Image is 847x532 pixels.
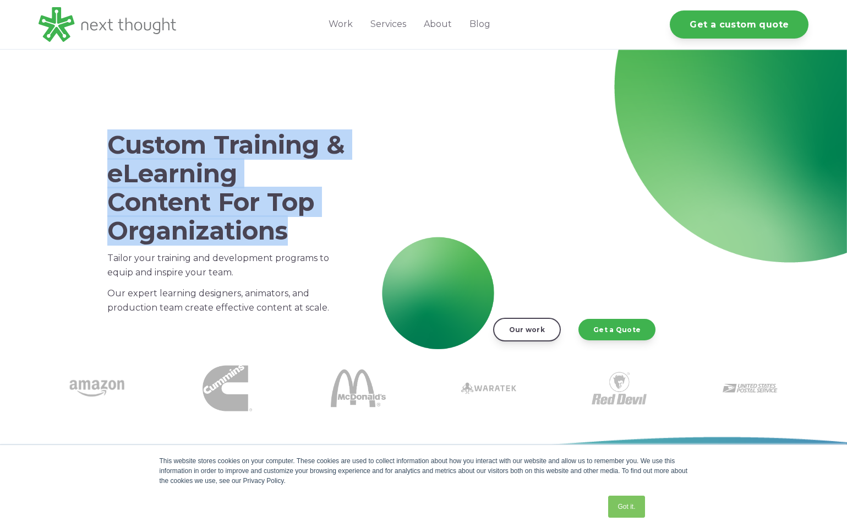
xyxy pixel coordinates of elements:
[592,361,647,416] img: Red Devil
[331,361,386,416] img: McDonalds 1
[608,496,644,518] a: Got it.
[203,363,252,413] img: Cummins
[39,7,176,42] img: LG - NextThought Logo
[17,74,62,83] a: Stop & Shop
[578,319,655,340] a: Get a Quote
[461,361,516,416] img: Waratek logo
[107,286,345,315] p: Our expert learning designers, animators, and production team create effective content at scale.
[69,361,124,416] img: amazon-1
[4,4,161,14] div: Outline
[4,44,122,63] a: Engaging video production to captivating interactives
[17,64,62,73] a: Roadmasters
[493,318,561,341] a: Our work
[107,131,345,245] h1: Custom Training & eLearning Content For Top Organizations
[670,10,808,39] a: Get a custom quote
[723,361,778,416] img: USPS
[4,24,127,44] a: Custom eLearning and training development
[107,251,345,280] p: Tailor your training and development programs to equip and inspire your team.
[17,14,59,24] a: Back to Top
[406,121,736,307] iframe: NextThought Reel
[160,456,688,486] div: This website stores cookies on your computer. These cookies are used to collect information about...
